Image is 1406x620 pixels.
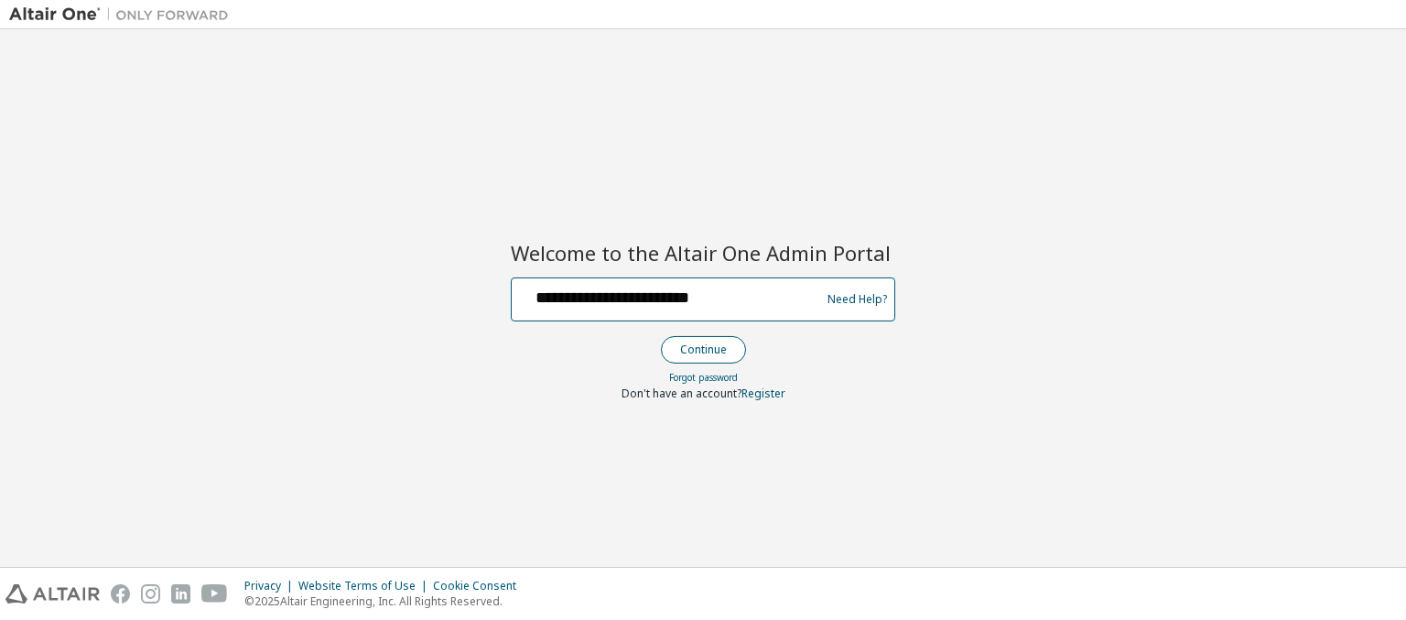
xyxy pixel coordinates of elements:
div: Website Terms of Use [298,579,433,593]
div: Privacy [244,579,298,593]
img: linkedin.svg [171,584,190,604]
span: Don't have an account? [622,386,741,401]
img: altair_logo.svg [5,584,100,604]
div: Cookie Consent [433,579,527,593]
img: youtube.svg [201,584,228,604]
button: Continue [661,336,746,364]
a: Register [741,386,785,401]
h2: Welcome to the Altair One Admin Portal [511,240,895,266]
p: © 2025 Altair Engineering, Inc. All Rights Reserved. [244,593,527,609]
a: Forgot password [669,371,738,384]
img: Altair One [9,5,238,24]
img: facebook.svg [111,584,130,604]
a: Need Help? [827,299,887,299]
img: instagram.svg [141,584,160,604]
